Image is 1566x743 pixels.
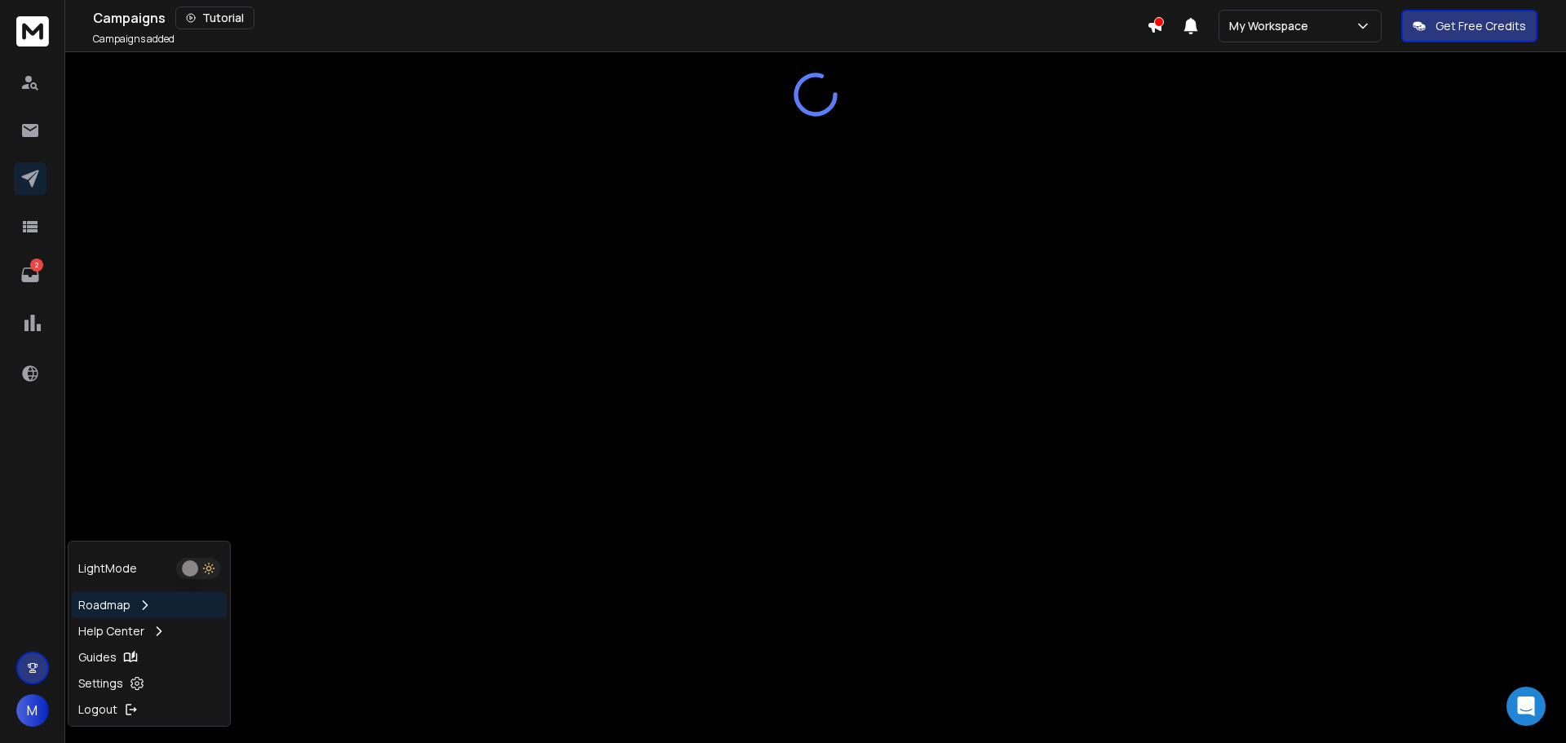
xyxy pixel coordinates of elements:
[93,7,1147,29] div: Campaigns
[72,644,227,670] a: Guides
[72,670,227,697] a: Settings
[1401,10,1537,42] button: Get Free Credits
[78,675,123,692] p: Settings
[78,597,130,613] p: Roadmap
[175,7,254,29] button: Tutorial
[78,560,137,577] p: Light Mode
[1435,18,1526,34] p: Get Free Credits
[16,694,49,727] button: M
[78,623,144,639] p: Help Center
[14,259,46,291] a: 2
[1506,687,1546,726] div: Open Intercom Messenger
[78,701,117,718] p: Logout
[30,259,43,272] p: 2
[1229,18,1315,34] p: My Workspace
[72,592,227,618] a: Roadmap
[72,618,227,644] a: Help Center
[78,649,117,666] p: Guides
[93,33,175,46] p: Campaigns added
